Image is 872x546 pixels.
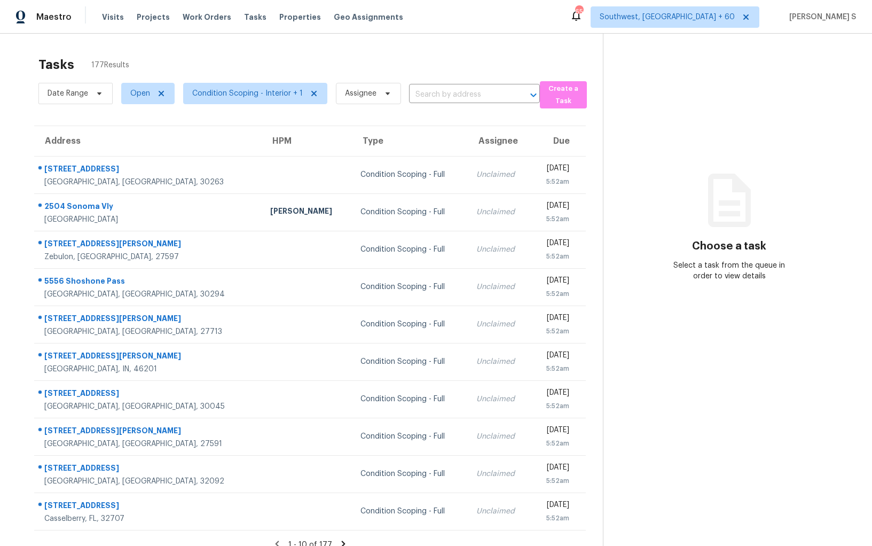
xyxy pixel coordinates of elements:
div: Condition Scoping - Full [360,431,459,442]
div: 5:52am [539,475,569,486]
span: Open [130,88,150,99]
div: [GEOGRAPHIC_DATA], [GEOGRAPHIC_DATA], 30294 [44,289,253,300]
div: [DATE] [539,387,569,401]
div: [DATE] [539,313,569,326]
span: Properties [279,12,321,22]
div: 5:52am [539,176,569,187]
div: Unclaimed [476,469,523,479]
div: 650 [575,6,583,17]
div: [STREET_ADDRESS] [44,463,253,476]
div: Unclaimed [476,207,523,217]
div: Unclaimed [476,319,523,330]
div: 5:52am [539,513,569,524]
div: [PERSON_NAME] [270,206,343,219]
th: HPM [262,126,352,156]
div: [DATE] [539,275,569,288]
div: Condition Scoping - Full [360,506,459,517]
div: Condition Scoping - Full [360,319,459,330]
div: 5556 Shoshone Pass [44,276,253,289]
div: [DATE] [539,462,569,475]
div: [DATE] [539,425,569,438]
span: Geo Assignments [334,12,403,22]
span: Create a Task [545,83,582,107]
div: 5:52am [539,288,569,299]
button: Open [526,88,541,103]
div: [GEOGRAPHIC_DATA], [GEOGRAPHIC_DATA], 30045 [44,401,253,412]
div: 5:52am [539,363,569,374]
h2: Tasks [38,59,74,70]
div: Unclaimed [476,169,523,180]
div: [STREET_ADDRESS] [44,163,253,177]
input: Search by address [409,87,510,103]
span: Tasks [244,13,266,21]
div: [STREET_ADDRESS][PERSON_NAME] [44,238,253,252]
div: [STREET_ADDRESS] [44,500,253,513]
span: Visits [102,12,124,22]
div: [DATE] [539,200,569,214]
div: Unclaimed [476,244,523,255]
div: Unclaimed [476,282,523,292]
div: [GEOGRAPHIC_DATA], IN, 46201 [44,364,253,375]
div: [GEOGRAPHIC_DATA], [GEOGRAPHIC_DATA], 27713 [44,326,253,337]
span: Southwest, [GEOGRAPHIC_DATA] + 60 [600,12,735,22]
div: Unclaimed [476,506,523,517]
th: Type [352,126,468,156]
div: [GEOGRAPHIC_DATA] [44,214,253,225]
div: 5:52am [539,214,569,224]
div: [DATE] [539,350,569,363]
div: Condition Scoping - Full [360,469,459,479]
div: Condition Scoping - Full [360,282,459,292]
div: [GEOGRAPHIC_DATA], [GEOGRAPHIC_DATA], 30263 [44,177,253,188]
div: 2504 Sonoma Vly [44,201,253,214]
span: [PERSON_NAME] S [785,12,856,22]
div: [DATE] [539,238,569,251]
div: Zebulon, [GEOGRAPHIC_DATA], 27597 [44,252,253,262]
span: Date Range [48,88,88,99]
div: [STREET_ADDRESS][PERSON_NAME] [44,425,253,439]
th: Assignee [468,126,531,156]
div: [STREET_ADDRESS][PERSON_NAME] [44,350,253,364]
div: Select a task from the queue in order to view details [666,260,792,282]
th: Due [531,126,586,156]
div: Unclaimed [476,394,523,404]
div: Condition Scoping - Full [360,207,459,217]
div: Unclaimed [476,356,523,367]
div: Condition Scoping - Full [360,244,459,255]
div: [STREET_ADDRESS][PERSON_NAME] [44,313,253,326]
div: Casselberry, FL, 32707 [44,513,253,524]
div: [STREET_ADDRESS] [44,388,253,401]
div: Condition Scoping - Full [360,394,459,404]
div: 5:52am [539,326,569,337]
div: 5:52am [539,251,569,262]
span: Assignee [345,88,376,99]
div: [GEOGRAPHIC_DATA], [GEOGRAPHIC_DATA], 27591 [44,439,253,449]
div: 5:52am [539,401,569,411]
span: Condition Scoping - Interior + 1 [192,88,303,99]
span: Maestro [36,12,72,22]
div: [DATE] [539,163,569,176]
div: [GEOGRAPHIC_DATA], [GEOGRAPHIC_DATA], 32092 [44,476,253,487]
div: Unclaimed [476,431,523,442]
button: Create a Task [540,81,587,108]
span: 177 Results [91,60,129,71]
div: 5:52am [539,438,569,449]
th: Address [34,126,262,156]
div: [DATE] [539,500,569,513]
span: Projects [137,12,170,22]
div: Condition Scoping - Full [360,356,459,367]
span: Work Orders [183,12,231,22]
h3: Choose a task [692,241,766,252]
div: Condition Scoping - Full [360,169,459,180]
